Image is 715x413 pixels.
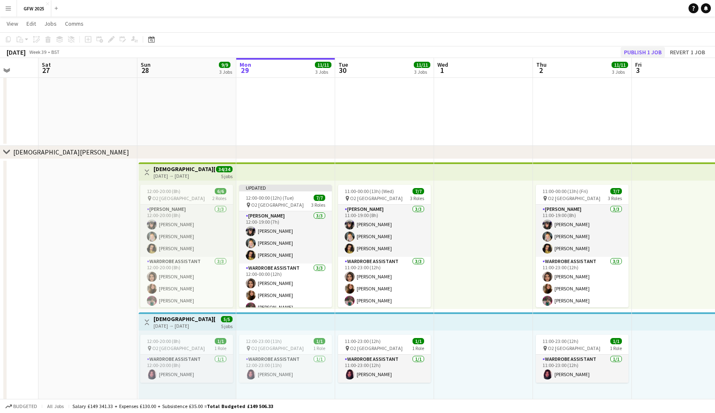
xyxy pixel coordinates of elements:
[221,322,233,329] div: 5 jobs
[437,61,448,68] span: Wed
[221,172,233,179] div: 5 jobs
[23,18,39,29] a: Edit
[621,47,665,58] button: Publish 1 job
[140,257,233,309] app-card-role: Wardrobe Assistant3/312:00-20:00 (8h)[PERSON_NAME][PERSON_NAME][PERSON_NAME]
[338,205,431,257] app-card-role: [PERSON_NAME]3/311:00-19:00 (8h)[PERSON_NAME][PERSON_NAME][PERSON_NAME]
[62,18,87,29] a: Comms
[216,166,233,172] span: 34/34
[536,335,629,383] app-job-card: 11:00-23:00 (12h)1/1 O2 [GEOGRAPHIC_DATA]1 RoleWardrobe Assistant1/111:00-23:00 (12h)[PERSON_NAME]
[4,402,38,411] button: Budgeted
[610,188,622,194] span: 7/7
[436,65,448,75] span: 1
[140,185,233,307] app-job-card: 12:00-20:00 (8h)6/6 O2 [GEOGRAPHIC_DATA]2 Roles[PERSON_NAME]3/312:00-20:00 (8h)[PERSON_NAME][PERS...
[239,335,332,383] app-job-card: 12:00-23:00 (11h)1/1 O2 [GEOGRAPHIC_DATA]1 RoleWardrobe Assistant1/112:00-23:00 (11h)[PERSON_NAME]
[612,62,628,68] span: 11/11
[350,195,403,201] span: O2 [GEOGRAPHIC_DATA]
[147,188,180,194] span: 12:00-20:00 (8h)
[536,355,629,383] app-card-role: Wardrobe Assistant1/111:00-23:00 (12h)[PERSON_NAME]
[246,338,282,344] span: 12:00-23:00 (11h)
[44,20,57,27] span: Jobs
[140,205,233,257] app-card-role: [PERSON_NAME]3/312:00-20:00 (8h)[PERSON_NAME][PERSON_NAME][PERSON_NAME]
[246,195,294,201] span: 12:00-00:00 (12h) (Tue)
[414,69,430,75] div: 3 Jobs
[65,20,84,27] span: Comms
[239,355,332,383] app-card-role: Wardrobe Assistant1/112:00-23:00 (11h)[PERSON_NAME]
[338,257,431,309] app-card-role: Wardrobe Assistant3/311:00-23:00 (12h)[PERSON_NAME][PERSON_NAME][PERSON_NAME]
[314,338,325,344] span: 1/1
[338,61,348,68] span: Tue
[345,338,381,344] span: 11:00-23:00 (12h)
[634,65,642,75] span: 3
[17,0,51,17] button: GFW 2025
[610,345,622,351] span: 1 Role
[338,185,431,307] app-job-card: 11:00-00:00 (13h) (Wed)7/7 O2 [GEOGRAPHIC_DATA]3 Roles[PERSON_NAME]3/311:00-19:00 (8h)[PERSON_NAM...
[212,195,226,201] span: 2 Roles
[608,195,622,201] span: 3 Roles
[221,316,233,322] span: 5/5
[338,335,431,383] app-job-card: 11:00-23:00 (12h)1/1 O2 [GEOGRAPHIC_DATA]1 RoleWardrobe Assistant1/111:00-23:00 (12h)[PERSON_NAME]
[338,355,431,383] app-card-role: Wardrobe Assistant1/111:00-23:00 (12h)[PERSON_NAME]
[13,403,37,409] span: Budgeted
[410,195,424,201] span: 3 Roles
[413,188,424,194] span: 7/7
[635,61,642,68] span: Fri
[139,65,151,75] span: 28
[314,195,325,201] span: 7/7
[219,62,230,68] span: 9/9
[140,335,233,383] app-job-card: 12:00-20:00 (8h)1/1 O2 [GEOGRAPHIC_DATA]1 RoleWardrobe Assistant1/112:00-20:00 (8h)[PERSON_NAME]
[215,188,226,194] span: 6/6
[152,195,205,201] span: O2 [GEOGRAPHIC_DATA]
[240,61,251,68] span: Mon
[13,148,129,156] div: [DEMOGRAPHIC_DATA][PERSON_NAME]
[610,338,622,344] span: 1/1
[311,202,325,208] span: 3 Roles
[536,205,629,257] app-card-role: [PERSON_NAME]3/311:00-19:00 (8h)[PERSON_NAME][PERSON_NAME][PERSON_NAME]
[542,338,578,344] span: 11:00-23:00 (12h)
[154,323,215,329] div: [DATE] → [DATE]
[239,211,332,263] app-card-role: [PERSON_NAME]3/312:00-19:00 (7h)[PERSON_NAME][PERSON_NAME][PERSON_NAME]
[7,48,26,56] div: [DATE]
[239,185,332,307] app-job-card: Updated12:00-00:00 (12h) (Tue)7/7 O2 [GEOGRAPHIC_DATA]3 Roles[PERSON_NAME]3/312:00-19:00 (7h)[PER...
[26,20,36,27] span: Edit
[413,338,424,344] span: 1/1
[239,185,332,191] div: Updated
[667,47,708,58] button: Revert 1 job
[46,403,65,409] span: All jobs
[239,263,332,316] app-card-role: Wardrobe Assistant3/312:00-00:00 (12h)[PERSON_NAME][PERSON_NAME][PERSON_NAME]
[141,61,151,68] span: Sun
[154,165,215,173] h3: [DEMOGRAPHIC_DATA][PERSON_NAME] O2 (Can do all dates)
[536,185,629,307] app-job-card: 11:00-00:00 (13h) (Fri)7/7 O2 [GEOGRAPHIC_DATA]3 Roles[PERSON_NAME]3/311:00-19:00 (8h)[PERSON_NAM...
[313,345,325,351] span: 1 Role
[315,62,331,68] span: 11/11
[251,202,304,208] span: O2 [GEOGRAPHIC_DATA]
[548,345,600,351] span: O2 [GEOGRAPHIC_DATA]
[140,355,233,383] app-card-role: Wardrobe Assistant1/112:00-20:00 (8h)[PERSON_NAME]
[207,403,273,409] span: Total Budgeted £149 506.33
[215,338,226,344] span: 1/1
[251,345,304,351] span: O2 [GEOGRAPHIC_DATA]
[315,69,331,75] div: 3 Jobs
[154,173,215,179] div: [DATE] → [DATE]
[337,65,348,75] span: 30
[612,69,628,75] div: 3 Jobs
[42,61,51,68] span: Sat
[536,257,629,309] app-card-role: Wardrobe Assistant3/311:00-23:00 (12h)[PERSON_NAME][PERSON_NAME][PERSON_NAME]
[350,345,403,351] span: O2 [GEOGRAPHIC_DATA]
[219,69,232,75] div: 3 Jobs
[414,62,430,68] span: 11/11
[548,195,600,201] span: O2 [GEOGRAPHIC_DATA]
[535,65,547,75] span: 2
[152,345,205,351] span: O2 [GEOGRAPHIC_DATA]
[536,61,547,68] span: Thu
[72,403,273,409] div: Salary £149 341.33 + Expenses £130.00 + Subsistence £35.00 =
[345,188,394,194] span: 11:00-00:00 (13h) (Wed)
[542,188,588,194] span: 11:00-00:00 (13h) (Fri)
[412,345,424,351] span: 1 Role
[7,20,18,27] span: View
